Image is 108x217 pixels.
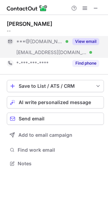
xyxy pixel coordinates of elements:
[72,38,99,45] button: Reveal Button
[7,96,104,108] button: AI write personalized message
[7,4,48,12] img: ContactOut v5.3.10
[7,129,104,141] button: Add to email campaign
[19,116,44,121] span: Send email
[7,20,52,27] div: [PERSON_NAME]
[18,147,101,153] span: Find work email
[18,132,72,138] span: Add to email campaign
[18,161,101,167] span: Notes
[72,60,99,67] button: Reveal Button
[7,28,104,34] div: --
[7,159,104,168] button: Notes
[16,49,87,55] span: [EMAIL_ADDRESS][DOMAIN_NAME]
[16,38,63,45] span: ***@[DOMAIN_NAME]
[19,83,92,89] div: Save to List / ATS / CRM
[7,80,104,92] button: save-profile-one-click
[7,145,104,155] button: Find work email
[19,100,91,105] span: AI write personalized message
[7,113,104,125] button: Send email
